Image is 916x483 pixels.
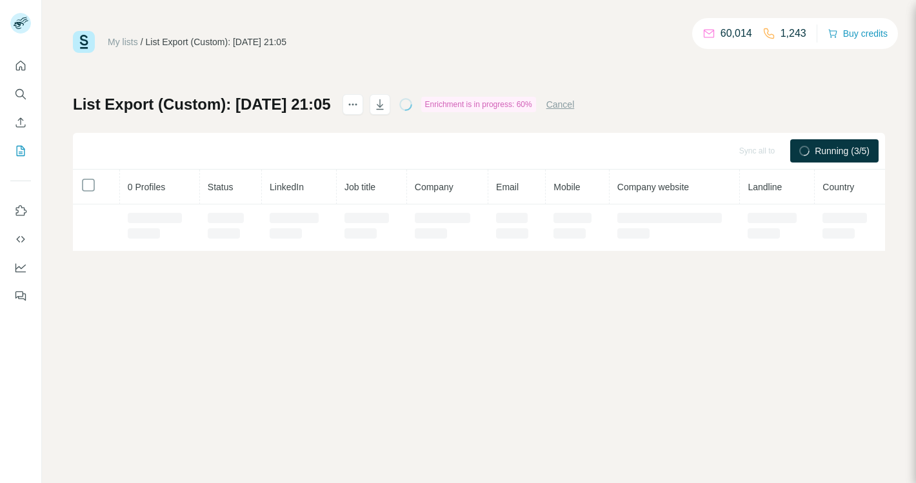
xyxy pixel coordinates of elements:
[421,97,536,112] div: Enrichment is in progress: 60%
[415,182,453,192] span: Company
[73,94,331,115] h1: List Export (Custom): [DATE] 21:05
[828,25,888,43] button: Buy credits
[141,35,143,48] li: /
[10,83,31,106] button: Search
[108,37,138,47] a: My lists
[553,182,580,192] span: Mobile
[10,284,31,308] button: Feedback
[73,31,95,53] img: Surfe Logo
[10,228,31,251] button: Use Surfe API
[343,94,363,115] button: actions
[208,182,234,192] span: Status
[10,54,31,77] button: Quick start
[344,182,375,192] span: Job title
[496,182,519,192] span: Email
[10,111,31,134] button: Enrich CSV
[748,182,782,192] span: Landline
[617,182,689,192] span: Company website
[815,144,870,157] span: Running (3/5)
[822,182,854,192] span: Country
[146,35,286,48] div: List Export (Custom): [DATE] 21:05
[10,256,31,279] button: Dashboard
[781,26,806,41] p: 1,243
[10,199,31,222] button: Use Surfe on LinkedIn
[10,139,31,163] button: My lists
[721,26,752,41] p: 60,014
[128,182,165,192] span: 0 Profiles
[270,182,304,192] span: LinkedIn
[546,98,575,111] button: Cancel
